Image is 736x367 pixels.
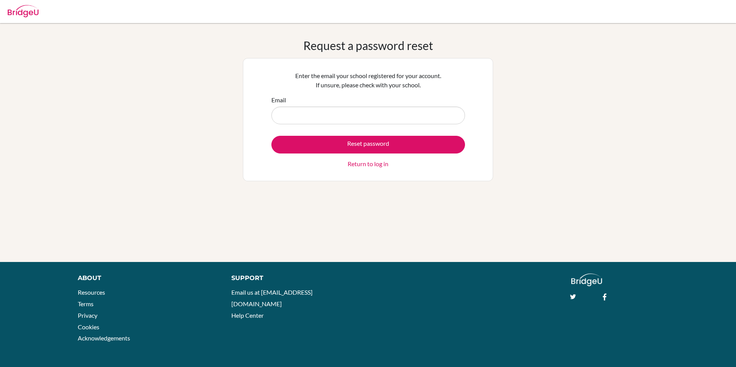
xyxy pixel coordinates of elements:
[78,323,99,330] a: Cookies
[8,5,38,17] img: Bridge-U
[231,274,359,283] div: Support
[571,274,602,286] img: logo_white@2x-f4f0deed5e89b7ecb1c2cc34c3e3d731f90f0f143d5ea2071677605dd97b5244.png
[271,71,465,90] p: Enter the email your school registered for your account. If unsure, please check with your school.
[348,159,388,168] a: Return to log in
[231,289,313,307] a: Email us at [EMAIL_ADDRESS][DOMAIN_NAME]
[78,334,130,342] a: Acknowledgements
[303,38,433,52] h1: Request a password reset
[78,274,214,283] div: About
[231,312,264,319] a: Help Center
[78,300,94,307] a: Terms
[271,136,465,153] button: Reset password
[78,312,97,319] a: Privacy
[78,289,105,296] a: Resources
[271,95,286,105] label: Email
